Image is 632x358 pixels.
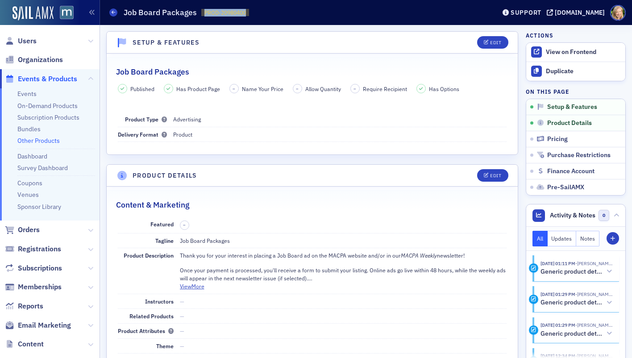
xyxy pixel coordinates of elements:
[5,301,43,311] a: Reports
[118,327,174,334] span: Product Attributes
[511,8,541,17] div: Support
[18,55,63,65] span: Organizations
[610,5,626,21] span: Profile
[18,36,37,46] span: Users
[555,8,605,17] div: [DOMAIN_NAME]
[548,231,577,246] button: Updates
[541,267,613,276] button: Generic product details card updated
[546,67,621,75] div: Duplicate
[490,40,501,45] div: Edit
[529,295,538,304] div: Activity
[60,6,74,20] img: SailAMX
[575,260,613,266] span: Katie Foo
[18,263,62,273] span: Subscriptions
[5,263,62,273] a: Subscriptions
[150,221,174,228] span: Featured
[118,131,167,138] span: Delivery Format
[180,266,507,283] p: Once your payment is processed, you'll receive a form to submit your listing. Online ads go live ...
[17,90,37,98] a: Events
[529,263,538,273] div: Activity
[145,298,174,305] span: Instructors
[124,7,197,18] h1: Job Board Packages
[180,342,184,350] span: —
[5,339,44,349] a: Content
[18,282,62,292] span: Memberships
[242,85,283,93] span: Name Your Price
[575,322,613,328] span: Katie Foo
[180,282,204,290] button: ViewMore
[401,252,437,259] em: MACPA Weekly
[575,291,613,297] span: Katie Foo
[180,298,184,305] span: —
[133,38,200,47] h4: Setup & Features
[173,131,192,138] span: Product
[17,125,41,133] a: Bundles
[18,244,61,254] span: Registrations
[526,43,625,62] a: View on Frontend
[180,312,184,320] span: —
[5,74,77,84] a: Events & Products
[18,74,77,84] span: Events & Products
[5,244,61,254] a: Registrations
[363,85,407,93] span: Require Recipient
[116,66,189,78] h2: Job Board Packages
[305,85,341,93] span: Allow Quantity
[125,116,167,123] span: Product Type
[529,325,538,335] div: Activity
[547,151,611,159] span: Purchase Restrictions
[547,135,568,143] span: Pricing
[5,55,63,65] a: Organizations
[18,339,44,349] span: Content
[547,119,592,127] span: Product Details
[532,231,548,246] button: All
[54,6,74,21] a: View Homepage
[547,183,584,191] span: Pre-SailAMX
[547,103,597,111] span: Setup & Features
[183,222,186,228] span: –
[547,167,595,175] span: Finance Account
[5,321,71,330] a: Email Marketing
[5,225,40,235] a: Orders
[547,9,608,16] button: [DOMAIN_NAME]
[541,299,602,307] h5: Generic product details card updated
[18,225,40,235] span: Orders
[353,86,356,92] span: –
[541,260,575,266] time: 6/27/2025 01:11 PM
[133,171,197,180] h4: Product Details
[17,152,47,160] a: Dashboard
[576,231,599,246] button: Notes
[17,137,60,145] a: Other Products
[17,113,79,121] a: Subscription Products
[180,251,507,259] p: Thank you for your interest in placing a Job Board ad on the MACPA website and/or in our newsletter!
[541,298,613,308] button: Generic product details card updated
[526,62,625,81] button: Duplicate
[17,203,61,211] a: Sponsor Library
[18,301,43,311] span: Reports
[17,179,42,187] a: Coupons
[233,86,235,92] span: –
[550,211,595,220] span: Activity & Notes
[176,85,220,93] span: Has Product Page
[155,237,174,244] span: Tagline
[429,85,459,93] span: Has Options
[18,321,71,330] span: Email Marketing
[541,322,575,328] time: 6/26/2025 01:29 PM
[156,342,174,350] span: Theme
[173,116,201,123] span: Advertising
[5,36,37,46] a: Users
[130,85,154,93] span: Published
[17,191,39,199] a: Venues
[477,169,508,182] button: Edit
[180,233,507,248] dd: Job Board Packages
[541,291,575,297] time: 6/26/2025 01:29 PM
[477,36,508,49] button: Edit
[129,312,174,320] span: Related Products
[546,48,621,56] div: View on Frontend
[204,9,246,17] span: PROD-20980400
[12,6,54,21] img: SailAMX
[17,164,68,172] a: Survey Dashboard
[599,210,610,221] span: 0
[541,268,602,276] h5: Generic product details card updated
[124,252,174,259] span: Product Description
[116,199,189,211] h2: Content & Marketing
